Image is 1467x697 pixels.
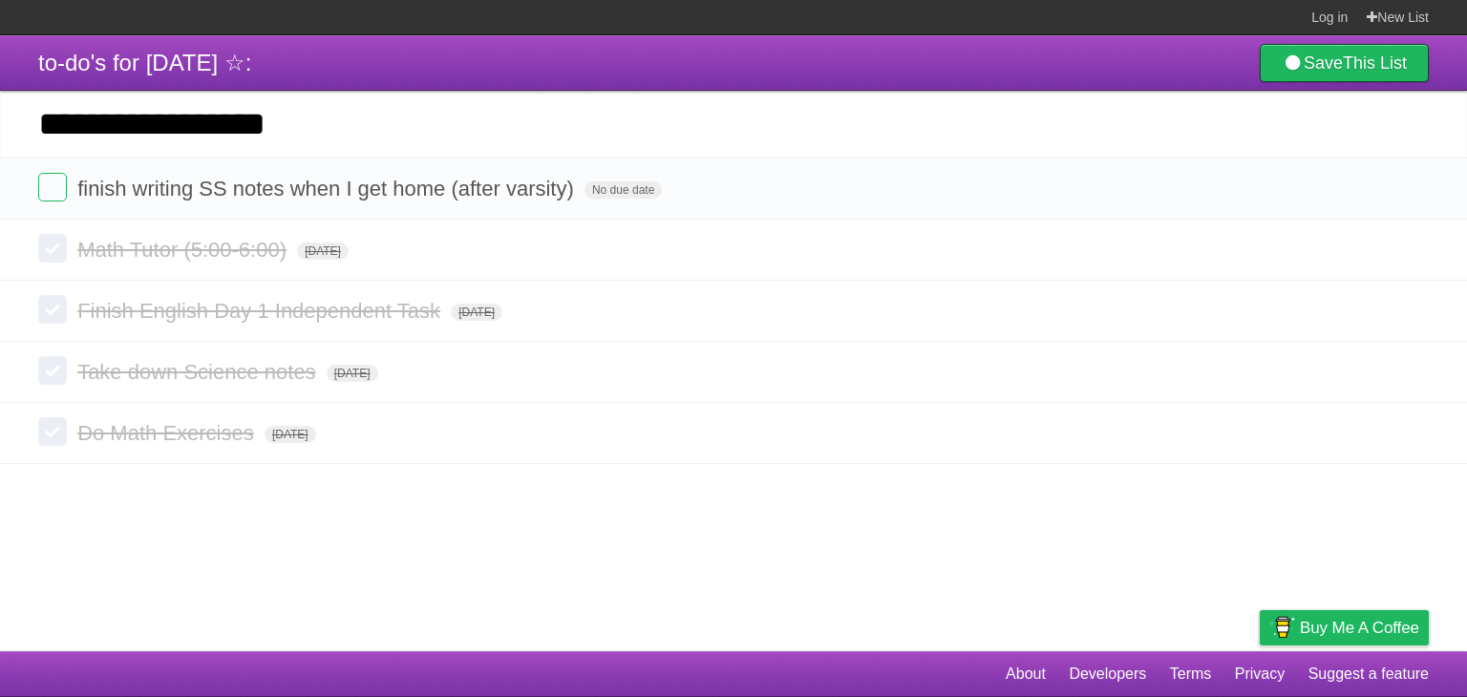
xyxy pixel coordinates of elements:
[265,426,316,443] span: [DATE]
[77,360,321,384] span: Take down Science notes
[297,243,349,260] span: [DATE]
[38,295,67,324] label: Done
[77,177,579,201] span: finish writing SS notes when I get home (after varsity)
[38,50,252,75] span: to-do's for [DATE] ☆:
[1308,656,1429,692] a: Suggest a feature
[77,421,259,445] span: Do Math Exercises
[1235,656,1285,692] a: Privacy
[77,299,445,323] span: Finish English Day 1 Independent Task
[1170,656,1212,692] a: Terms
[1069,656,1146,692] a: Developers
[327,365,378,382] span: [DATE]
[451,304,502,321] span: [DATE]
[1006,656,1046,692] a: About
[38,234,67,263] label: Done
[1260,610,1429,645] a: Buy me a coffee
[38,173,67,201] label: Done
[1343,53,1407,73] b: This List
[1269,611,1295,644] img: Buy me a coffee
[1300,611,1419,644] span: Buy me a coffee
[1260,44,1429,82] a: SaveThis List
[585,181,662,199] span: No due date
[38,417,67,446] label: Done
[38,356,67,385] label: Done
[77,238,291,262] span: Math Tutor (5:00-6:00)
